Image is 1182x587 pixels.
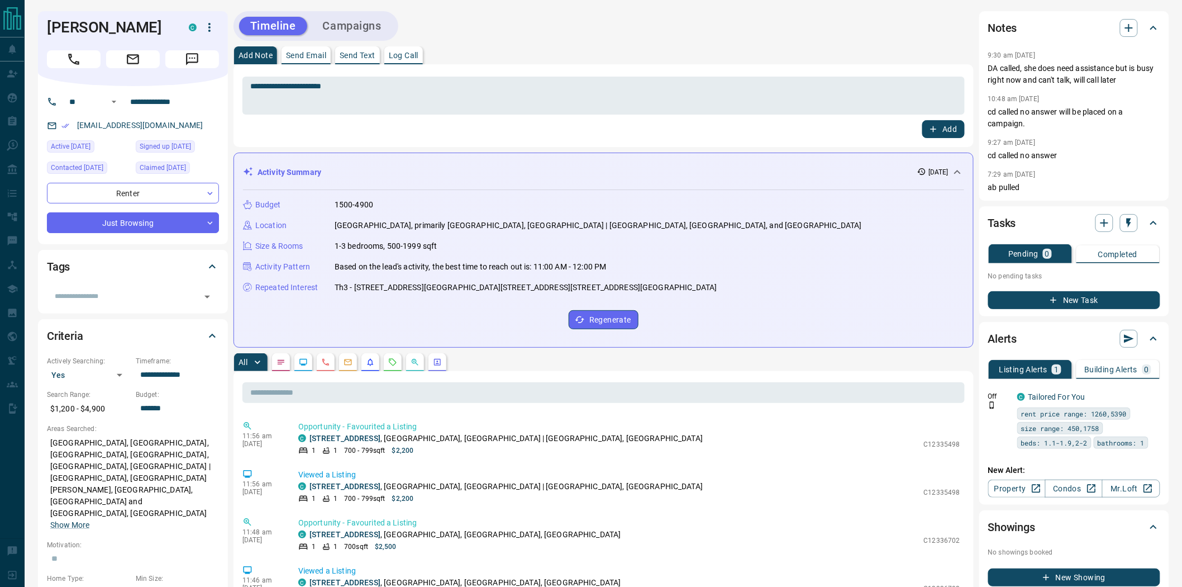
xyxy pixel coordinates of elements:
[242,488,282,496] p: [DATE]
[47,140,130,156] div: Mon Aug 11 2025
[298,482,306,490] div: condos.ca
[255,199,281,211] p: Budget
[312,17,393,35] button: Campaigns
[988,480,1046,498] a: Property
[239,17,307,35] button: Timeline
[988,325,1160,352] div: Alerts
[47,253,219,280] div: Tags
[242,440,282,448] p: [DATE]
[999,366,1048,373] p: Listing Alerts
[988,95,1040,103] p: 10:48 am [DATE]
[1021,423,1099,434] span: size range: 450,1758
[61,122,69,130] svg: Email Verified
[255,282,318,293] p: Repeated Interest
[344,358,352,367] svg: Emails
[1085,366,1138,373] p: Building Alerts
[165,50,219,68] span: Message
[140,162,186,173] span: Claimed [DATE]
[988,182,1160,193] p: ab pulled
[1017,393,1025,401] div: condos.ca
[309,433,703,444] p: , [GEOGRAPHIC_DATA], [GEOGRAPHIC_DATA] | [GEOGRAPHIC_DATA], [GEOGRAPHIC_DATA]
[47,258,70,276] h2: Tags
[47,323,219,349] div: Criteria
[988,19,1017,37] h2: Notes
[1098,437,1145,448] span: bathrooms: 1
[242,576,282,584] p: 11:46 am
[309,578,380,587] a: [STREET_ADDRESS]
[988,514,1160,541] div: Showings
[928,167,949,177] p: [DATE]
[988,291,1160,309] button: New Task
[47,327,83,345] h2: Criteria
[988,139,1036,146] p: 9:27 am [DATE]
[1021,437,1088,448] span: beds: 1.1-1.9,2-2
[136,356,219,366] p: Timeframe:
[335,261,607,273] p: Based on the lead's activity, the best time to reach out is: 11:00 AM - 12:00 PM
[51,162,103,173] span: Contacted [DATE]
[922,120,965,138] button: Add
[375,542,397,552] p: $2,500
[47,574,130,584] p: Home Type:
[189,23,197,31] div: condos.ca
[309,529,621,541] p: , [GEOGRAPHIC_DATA], [GEOGRAPHIC_DATA], [GEOGRAPHIC_DATA]
[988,63,1160,86] p: DA called, she does need assistance but is busy right now and can't talk, will call later
[392,446,414,456] p: $2,200
[47,356,130,366] p: Actively Searching:
[411,358,420,367] svg: Opportunities
[335,282,717,293] p: Th3 - [STREET_ADDRESS][GEOGRAPHIC_DATA][STREET_ADDRESS][STREET_ADDRESS][GEOGRAPHIC_DATA]
[106,50,160,68] span: Email
[1045,480,1103,498] a: Condos
[569,310,638,329] button: Regenerate
[242,536,282,544] p: [DATE]
[312,542,316,552] p: 1
[299,358,308,367] svg: Lead Browsing Activity
[988,268,1160,285] p: No pending tasks
[988,106,1160,130] p: cd called no answer will be placed on a campaign.
[312,494,316,504] p: 1
[988,401,996,409] svg: Push Notification Only
[309,434,380,443] a: [STREET_ADDRESS]
[1021,408,1127,419] span: rent price range: 1260,5390
[298,517,960,529] p: Opportunity - Favourited a Listing
[1028,392,1085,401] a: Tailored For You
[277,358,285,367] svg: Notes
[344,542,368,552] p: 700 sqft
[333,494,337,504] p: 1
[136,162,219,177] div: Mon Jun 23 2025
[242,528,282,536] p: 11:48 am
[47,18,172,36] h1: [PERSON_NAME]
[298,434,306,442] div: condos.ca
[988,391,1011,401] p: Off
[366,358,375,367] svg: Listing Alerts
[388,358,397,367] svg: Requests
[47,366,130,384] div: Yes
[924,487,960,498] p: C12335498
[239,358,247,366] p: All
[335,199,373,211] p: 1500-4900
[1045,250,1050,258] p: 0
[47,434,219,534] p: [GEOGRAPHIC_DATA], [GEOGRAPHIC_DATA], [GEOGRAPHIC_DATA], [GEOGRAPHIC_DATA], [GEOGRAPHIC_DATA], [G...
[199,289,215,305] button: Open
[47,162,130,177] div: Mon Aug 11 2025
[309,530,380,539] a: [STREET_ADDRESS]
[988,51,1036,59] p: 9:30 am [DATE]
[309,481,703,493] p: , [GEOGRAPHIC_DATA], [GEOGRAPHIC_DATA] | [GEOGRAPHIC_DATA], [GEOGRAPHIC_DATA]
[51,141,90,152] span: Active [DATE]
[389,51,418,59] p: Log Call
[344,446,385,456] p: 700 - 799 sqft
[286,51,326,59] p: Send Email
[255,220,287,231] p: Location
[47,50,101,68] span: Call
[1102,480,1160,498] a: Mr.Loft
[255,240,303,252] p: Size & Rooms
[924,536,960,546] p: C12336702
[255,261,310,273] p: Activity Pattern
[1145,366,1149,373] p: 0
[47,424,219,434] p: Areas Searched:
[988,171,1036,178] p: 7:29 am [DATE]
[47,540,219,550] p: Motivation:
[136,140,219,156] div: Sat Jun 21 2025
[298,531,306,538] div: condos.ca
[140,141,191,152] span: Signed up [DATE]
[988,465,1160,476] p: New Alert:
